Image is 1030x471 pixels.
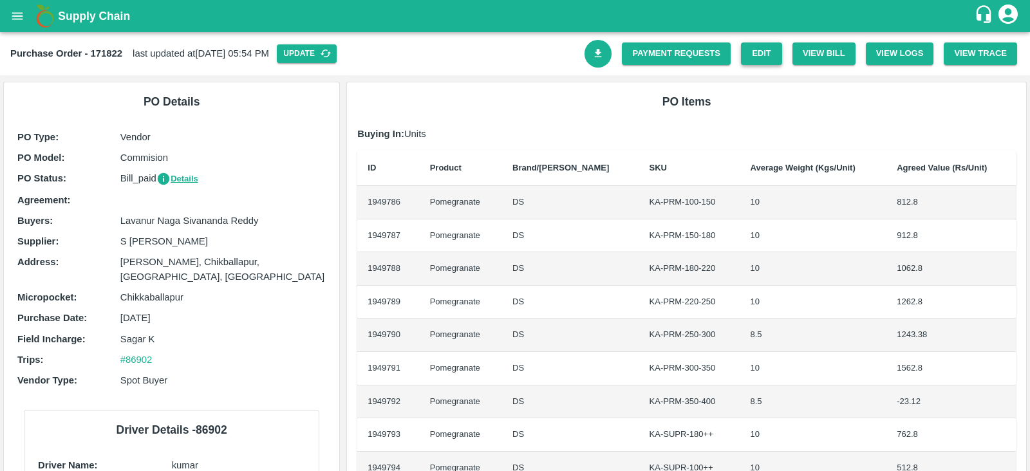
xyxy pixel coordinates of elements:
[357,129,404,139] b: Buying In:
[120,151,326,165] p: Commision
[357,286,419,319] td: 1949789
[420,286,502,319] td: Pomegranate
[58,10,130,23] b: Supply Chain
[639,352,740,385] td: KA-PRM-300-350
[17,257,59,267] b: Address :
[639,186,740,219] td: KA-PRM-100-150
[357,219,419,253] td: 1949787
[430,163,462,172] b: Product
[997,3,1020,30] div: account of current user
[10,48,122,59] b: Purchase Order - 171822
[357,418,419,452] td: 1949793
[502,219,639,253] td: DS
[944,42,1017,65] button: View Trace
[17,236,59,246] b: Supplier :
[886,352,1016,385] td: 1562.8
[639,319,740,352] td: KA-PRM-250-300
[741,42,782,65] a: Edit
[974,5,997,28] div: customer-support
[3,1,32,31] button: open drawer
[639,286,740,319] td: KA-PRM-220-250
[420,418,502,452] td: Pomegranate
[120,311,326,325] p: [DATE]
[420,385,502,419] td: Pomegranate
[886,219,1016,253] td: 912.8
[639,252,740,286] td: KA-PRM-180-220
[17,132,59,142] b: PO Type :
[17,292,77,302] b: Micropocket :
[639,418,740,452] td: KA-SUPR-180++
[751,163,856,172] b: Average Weight (Kgs/Unit)
[120,373,326,387] p: Spot Buyer
[512,163,609,172] b: Brand/[PERSON_NAME]
[156,172,198,187] button: Details
[120,234,326,248] p: S [PERSON_NAME]
[740,319,887,352] td: 8.5
[897,163,987,172] b: Agreed Value (Rs/Unit)
[740,286,887,319] td: 10
[357,352,419,385] td: 1949791
[357,252,419,286] td: 1949788
[17,375,77,385] b: Vendor Type :
[120,290,326,304] p: Chikkaballapur
[886,186,1016,219] td: 812.8
[740,385,887,419] td: 8.5
[502,352,639,385] td: DS
[639,219,740,253] td: KA-PRM-150-180
[502,286,639,319] td: DS
[357,127,1016,141] p: Units
[17,152,64,163] b: PO Model :
[120,355,153,365] a: #86902
[886,319,1016,352] td: 1243.38
[17,355,43,365] b: Trips :
[17,313,87,323] b: Purchase Date :
[502,385,639,419] td: DS
[357,186,419,219] td: 1949786
[792,42,856,65] button: View Bill
[502,319,639,352] td: DS
[357,385,419,419] td: 1949792
[17,195,70,205] b: Agreement:
[357,93,1016,111] h6: PO Items
[17,173,66,183] b: PO Status :
[420,252,502,286] td: Pomegranate
[17,334,86,344] b: Field Incharge :
[502,418,639,452] td: DS
[740,186,887,219] td: 10
[420,219,502,253] td: Pomegranate
[120,332,326,346] p: Sagar K
[277,44,337,63] button: Update
[740,219,887,253] td: 10
[120,130,326,144] p: Vendor
[740,418,887,452] td: 10
[420,186,502,219] td: Pomegranate
[650,163,667,172] b: SKU
[866,42,934,65] button: View Logs
[14,93,329,111] h6: PO Details
[32,3,58,29] img: logo
[740,352,887,385] td: 10
[622,42,731,65] a: Payment Requests
[58,7,974,25] a: Supply Chain
[420,352,502,385] td: Pomegranate
[10,44,585,63] div: last updated at [DATE] 05:54 PM
[120,171,326,186] p: Bill_paid
[502,186,639,219] td: DS
[120,214,326,228] p: Lavanur Naga Sivananda Reddy
[35,421,308,439] h6: Driver Details - 86902
[420,319,502,352] td: Pomegranate
[38,460,97,470] b: Driver Name:
[740,252,887,286] td: 10
[886,418,1016,452] td: 762.8
[639,385,740,419] td: KA-PRM-350-400
[585,40,612,68] a: Download Bill
[17,216,53,226] b: Buyers :
[886,286,1016,319] td: 1262.8
[886,385,1016,419] td: -23.12
[357,319,419,352] td: 1949790
[886,252,1016,286] td: 1062.8
[502,252,639,286] td: DS
[120,255,326,284] p: [PERSON_NAME], Chikballapur, [GEOGRAPHIC_DATA], [GEOGRAPHIC_DATA]
[368,163,376,172] b: ID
